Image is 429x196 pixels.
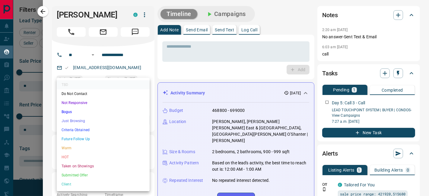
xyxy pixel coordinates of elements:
li: HOT [57,153,150,162]
li: Taken on Showings [57,162,150,171]
li: Future Follow Up [57,134,150,144]
li: Just Browsing [57,116,150,125]
li: Do Not Contact [57,89,150,98]
li: Not Responsive [57,98,150,107]
li: Criteria Obtained [57,125,150,134]
li: Warm [57,144,150,153]
li: Bogus [57,107,150,116]
li: Submitted Offer [57,171,150,180]
li: Client [57,180,150,189]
